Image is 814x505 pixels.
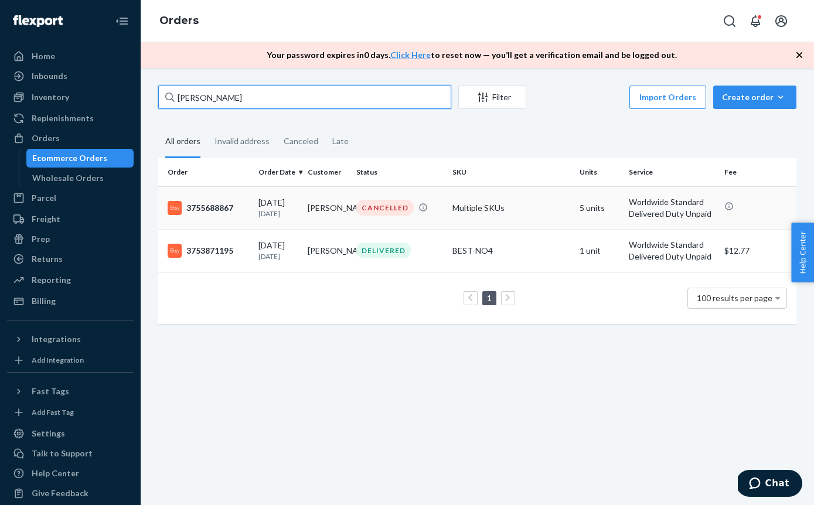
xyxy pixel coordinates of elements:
[32,233,50,245] div: Prep
[697,293,772,303] span: 100 results per page
[7,424,134,443] a: Settings
[32,295,56,307] div: Billing
[7,353,134,367] a: Add Integration
[352,158,447,186] th: Status
[32,355,84,365] div: Add Integration
[214,126,270,156] div: Invalid address
[575,158,624,186] th: Units
[32,487,88,499] div: Give Feedback
[32,253,63,265] div: Returns
[485,293,494,303] a: Page 1 is your current page
[32,192,56,204] div: Parcel
[258,209,298,219] p: [DATE]
[258,251,298,261] p: [DATE]
[303,229,352,272] td: [PERSON_NAME]
[718,9,741,33] button: Open Search Box
[32,132,60,144] div: Orders
[267,49,677,61] p: Your password expires in 0 days . to reset now — you’ll get a verification email and be logged out.
[258,240,298,261] div: [DATE]
[575,186,624,229] td: 5 units
[459,91,526,103] div: Filter
[26,169,134,187] a: Wholesale Orders
[168,201,249,215] div: 3755688867
[7,382,134,401] button: Fast Tags
[7,271,134,289] a: Reporting
[168,244,249,258] div: 3753871195
[165,126,200,158] div: All orders
[7,47,134,66] a: Home
[254,158,303,186] th: Order Date
[7,405,134,419] a: Add Fast Tag
[448,186,575,229] td: Multiple SKUs
[7,210,134,228] a: Freight
[308,167,348,177] div: Customer
[32,112,94,124] div: Replenishments
[26,149,134,168] a: Ecommerce Orders
[158,86,451,109] input: Search orders
[32,333,81,345] div: Integrations
[356,200,414,216] div: CANCELLED
[32,407,74,417] div: Add Fast Tag
[575,229,624,272] td: 1 unit
[390,50,431,60] a: Click Here
[458,86,526,109] button: Filter
[713,86,796,109] button: Create order
[7,109,134,128] a: Replenishments
[7,464,134,483] a: Help Center
[32,172,104,184] div: Wholesale Orders
[7,129,134,148] a: Orders
[32,385,69,397] div: Fast Tags
[7,230,134,248] a: Prep
[629,196,715,220] p: Worldwide Standard Delivered Duty Unpaid
[769,9,793,33] button: Open account menu
[32,274,71,286] div: Reporting
[452,245,571,257] div: BEST-NO4
[258,197,298,219] div: [DATE]
[159,14,199,27] a: Orders
[32,448,93,459] div: Talk to Support
[7,67,134,86] a: Inbounds
[738,470,802,499] iframe: Opens a widget where you can chat to one of our agents
[791,223,814,282] button: Help Center
[7,250,134,268] a: Returns
[150,4,208,38] ol: breadcrumbs
[720,158,796,186] th: Fee
[629,86,706,109] button: Import Orders
[7,88,134,107] a: Inventory
[32,468,79,479] div: Help Center
[32,91,69,103] div: Inventory
[32,213,60,225] div: Freight
[7,330,134,349] button: Integrations
[7,189,134,207] a: Parcel
[356,243,411,258] div: DELIVERED
[110,9,134,33] button: Close Navigation
[284,126,318,156] div: Canceled
[7,444,134,463] button: Talk to Support
[332,126,349,156] div: Late
[303,186,352,229] td: [PERSON_NAME]
[720,229,796,272] td: $12.77
[32,70,67,82] div: Inbounds
[13,15,63,27] img: Flexport logo
[7,484,134,503] button: Give Feedback
[32,50,55,62] div: Home
[744,9,767,33] button: Open notifications
[158,158,254,186] th: Order
[32,428,65,439] div: Settings
[7,292,134,310] a: Billing
[629,239,715,262] p: Worldwide Standard Delivered Duty Unpaid
[448,158,575,186] th: SKU
[624,158,720,186] th: Service
[722,91,788,103] div: Create order
[32,152,107,164] div: Ecommerce Orders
